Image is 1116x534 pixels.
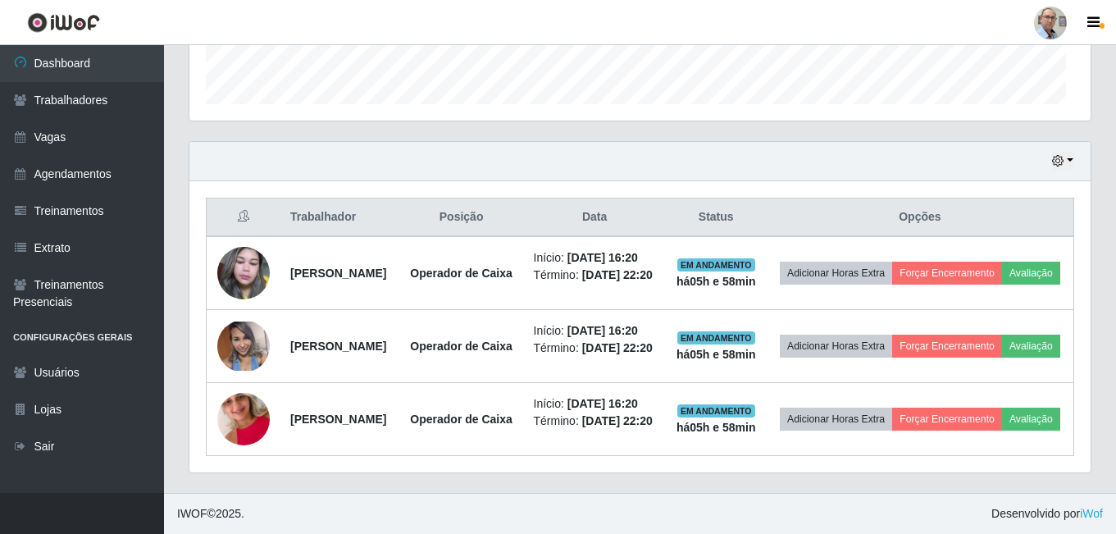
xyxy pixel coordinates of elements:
span: EM ANDAMENTO [677,404,755,418]
strong: Operador de Caixa [410,267,512,280]
th: Trabalhador [280,199,399,237]
img: 1667262197965.jpeg [217,322,270,371]
span: © 2025 . [177,505,244,523]
time: [DATE] 16:20 [567,397,638,410]
strong: [PERSON_NAME] [290,340,386,353]
button: Forçar Encerramento [892,262,1002,285]
button: Avaliação [1002,262,1060,285]
time: [DATE] 22:20 [582,414,653,427]
strong: há 05 h e 58 min [676,421,756,434]
img: CoreUI Logo [27,12,100,33]
time: [DATE] 22:20 [582,341,653,354]
th: Data [524,199,666,237]
img: 1749491898504.jpeg [217,372,270,466]
li: Término: [534,340,656,357]
span: IWOF [177,507,207,520]
button: Avaliação [1002,335,1060,358]
button: Forçar Encerramento [892,335,1002,358]
strong: há 05 h e 58 min [676,348,756,361]
time: [DATE] 16:20 [567,251,638,264]
strong: Operador de Caixa [410,340,512,353]
time: [DATE] 16:20 [567,324,638,337]
time: [DATE] 22:20 [582,268,653,281]
button: Forçar Encerramento [892,408,1002,431]
a: iWof [1080,507,1103,520]
strong: [PERSON_NAME] [290,267,386,280]
li: Término: [534,413,656,430]
img: 1634907805222.jpeg [217,239,270,308]
span: EM ANDAMENTO [677,331,755,345]
button: Adicionar Horas Extra [780,335,892,358]
th: Status [666,199,767,237]
li: Término: [534,267,656,284]
strong: [PERSON_NAME] [290,413,386,426]
li: Início: [534,249,656,267]
span: Desenvolvido por [991,505,1103,523]
li: Início: [534,322,656,340]
strong: Operador de Caixa [410,413,512,426]
button: Adicionar Horas Extra [780,408,892,431]
th: Posição [399,199,524,237]
button: Adicionar Horas Extra [780,262,892,285]
span: EM ANDAMENTO [677,258,755,272]
button: Avaliação [1002,408,1060,431]
li: Início: [534,395,656,413]
strong: há 05 h e 58 min [676,275,756,288]
th: Opções [767,199,1074,237]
